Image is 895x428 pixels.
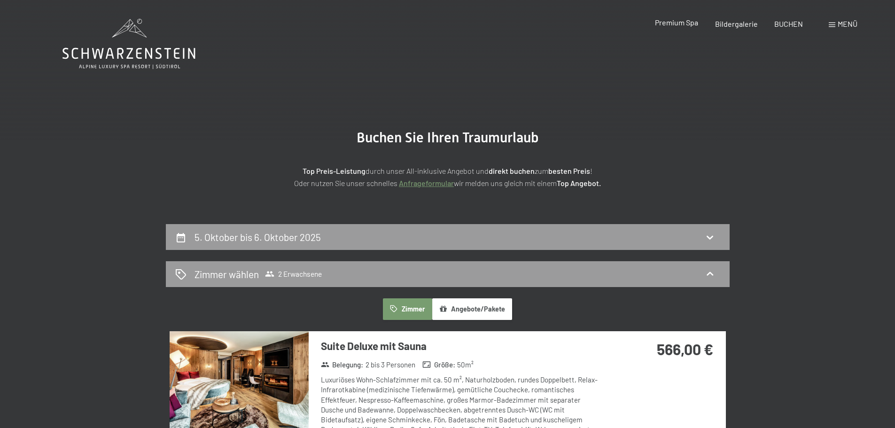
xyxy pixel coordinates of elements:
strong: Top Angebot. [557,179,601,187]
span: Buchen Sie Ihren Traumurlaub [357,129,539,146]
strong: besten Preis [548,166,590,175]
span: Menü [838,19,857,28]
span: 50 m² [457,360,474,370]
strong: Belegung : [321,360,364,370]
strong: Top Preis-Leistung [303,166,366,175]
a: Premium Spa [655,18,698,27]
strong: Größe : [422,360,455,370]
h2: Zimmer wählen [195,267,259,281]
a: Anfrageformular [399,179,454,187]
h3: Suite Deluxe mit Sauna [321,339,600,353]
button: Angebote/Pakete [432,298,512,320]
a: BUCHEN [774,19,803,28]
p: durch unser All-inklusive Angebot und zum ! Oder nutzen Sie unser schnelles wir melden uns gleich... [213,165,683,189]
strong: direkt buchen [489,166,535,175]
span: 2 bis 3 Personen [366,360,415,370]
a: Bildergalerie [715,19,758,28]
strong: 566,00 € [657,340,713,358]
button: Zimmer [383,298,432,320]
span: 2 Erwachsene [265,269,322,279]
h2: 5. Oktober bis 6. Oktober 2025 [195,231,321,243]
